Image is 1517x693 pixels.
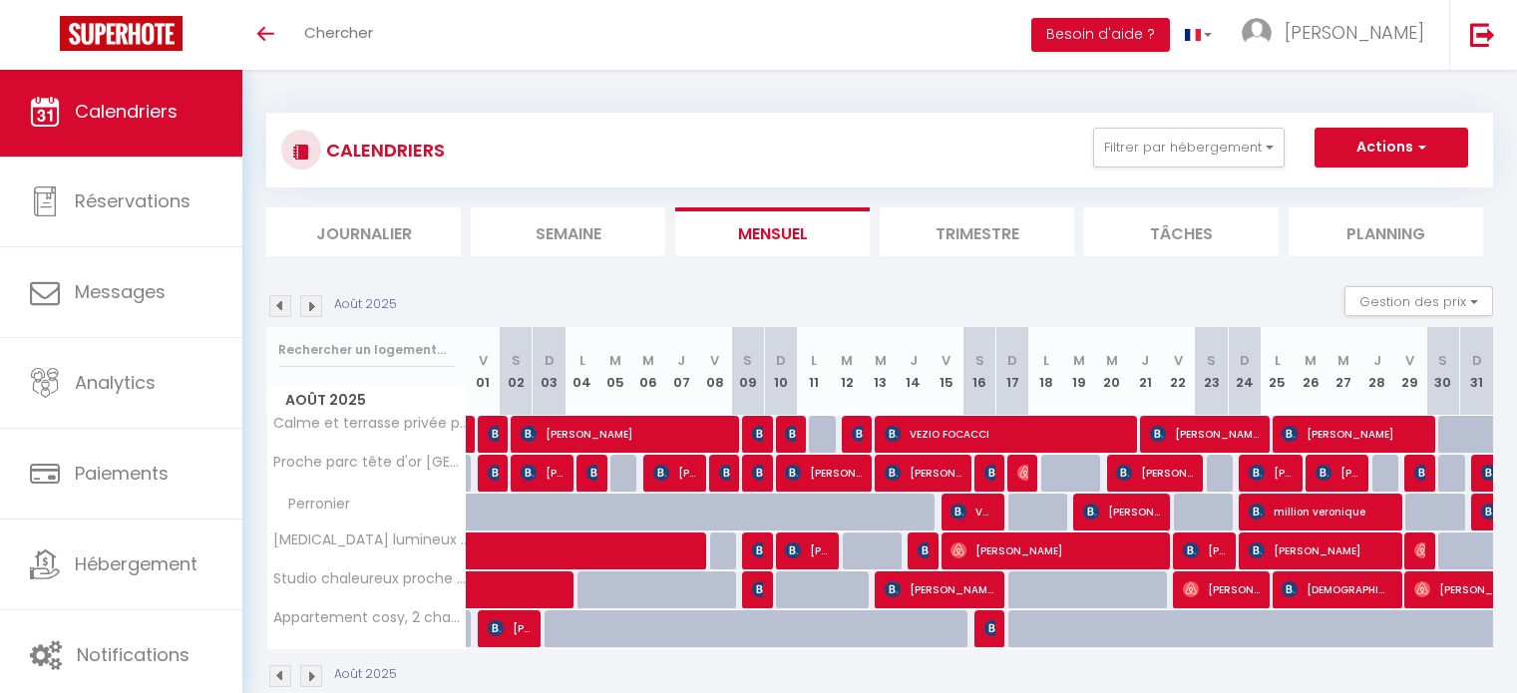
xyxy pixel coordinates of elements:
[1285,20,1424,45] span: [PERSON_NAME]
[321,128,445,173] h3: CALENDRIERS
[278,332,455,368] input: Rechercher un logement...
[1405,351,1414,370] abbr: V
[75,461,169,486] span: Paiements
[1438,351,1447,370] abbr: S
[1106,351,1118,370] abbr: M
[1043,351,1049,370] abbr: L
[500,327,533,416] th: 02
[479,351,488,370] abbr: V
[642,351,654,370] abbr: M
[930,327,962,416] th: 15
[1228,327,1261,416] th: 24
[743,351,752,370] abbr: S
[1289,207,1483,256] li: Planning
[1073,351,1085,370] abbr: M
[1249,493,1391,530] span: million veronique
[1426,327,1459,416] th: 30
[1414,454,1425,492] span: [PERSON_NAME]
[996,327,1029,416] th: 17
[752,570,763,608] span: [PERSON_NAME]
[975,351,984,370] abbr: S
[710,351,719,370] abbr: V
[752,531,763,569] span: [PERSON_NAME]
[984,454,995,492] span: [PERSON_NAME]
[785,415,796,453] span: [PERSON_NAME]
[1093,128,1285,168] button: Filtrer par hébergement
[1116,454,1193,492] span: [PERSON_NAME]
[1316,454,1359,492] span: [PERSON_NAME]
[764,327,797,416] th: 10
[885,454,961,492] span: [PERSON_NAME]
[471,207,665,256] li: Semaine
[1470,22,1495,47] img: logout
[75,188,190,213] span: Réservations
[267,386,466,415] span: Août 2025
[1249,454,1293,492] span: [PERSON_NAME]
[1315,128,1468,168] button: Actions
[1460,327,1493,416] th: 31
[1174,351,1183,370] abbr: V
[752,415,763,453] span: [PERSON_NAME]
[1183,570,1260,608] span: [PERSON_NAME]
[880,207,1074,256] li: Trimestre
[1337,351,1349,370] abbr: M
[841,351,853,370] abbr: M
[632,327,665,416] th: 06
[885,570,994,608] span: [PERSON_NAME]
[910,351,918,370] abbr: J
[752,454,763,492] span: [PERSON_NAME]
[270,571,470,586] span: Studio chaleureux proche métroB
[1195,327,1228,416] th: 23
[1183,531,1227,569] span: [PERSON_NAME]
[1282,415,1424,453] span: [PERSON_NAME]
[467,327,500,416] th: 01
[1150,415,1260,453] span: [PERSON_NAME]
[719,454,730,492] span: [PERSON_NAME]
[1095,327,1128,416] th: 20
[885,415,1126,453] span: VEZIO FOCACCI
[1472,351,1482,370] abbr: D
[1084,207,1279,256] li: Tâches
[677,351,685,370] abbr: J
[1162,327,1195,416] th: 22
[270,610,470,625] span: Appartement cosy, 2 chambres
[864,327,897,416] th: 13
[521,415,729,453] span: [PERSON_NAME]
[875,351,887,370] abbr: M
[785,454,862,492] span: [PERSON_NAME]
[665,327,698,416] th: 07
[1327,327,1360,416] th: 27
[918,531,929,569] span: [PERSON_NAME]
[270,416,470,431] span: Calme et terrasse privée près de [GEOGRAPHIC_DATA]
[75,551,197,576] span: Hébergement
[1240,351,1250,370] abbr: D
[1029,327,1062,416] th: 18
[566,327,598,416] th: 04
[1393,327,1426,416] th: 29
[963,327,996,416] th: 16
[653,454,697,492] span: [PERSON_NAME]
[1261,327,1294,416] th: 25
[488,609,532,647] span: [PERSON_NAME]
[270,532,470,547] span: [MEDICAL_DATA] lumineux 6 personnes proche [GEOGRAPHIC_DATA] métro
[1031,18,1170,52] button: Besoin d'aide ?
[698,327,731,416] th: 08
[984,609,995,647] span: [PERSON_NAME]
[334,295,397,314] p: Août 2025
[1249,531,1391,569] span: [PERSON_NAME]
[950,493,994,530] span: Vaiata Bougues
[1373,351,1381,370] abbr: J
[266,207,461,256] li: Journalier
[950,531,1159,569] span: [PERSON_NAME]
[785,531,829,569] span: [PERSON_NAME]
[897,327,930,416] th: 14
[60,16,183,51] img: Super Booking
[1062,327,1095,416] th: 19
[1282,570,1391,608] span: [DEMOGRAPHIC_DATA][PERSON_NAME]
[586,454,597,492] span: [PERSON_NAME]
[811,351,817,370] abbr: L
[675,207,870,256] li: Mensuel
[1129,327,1162,416] th: 21
[1344,286,1493,316] button: Gestion des prix
[1295,327,1327,416] th: 26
